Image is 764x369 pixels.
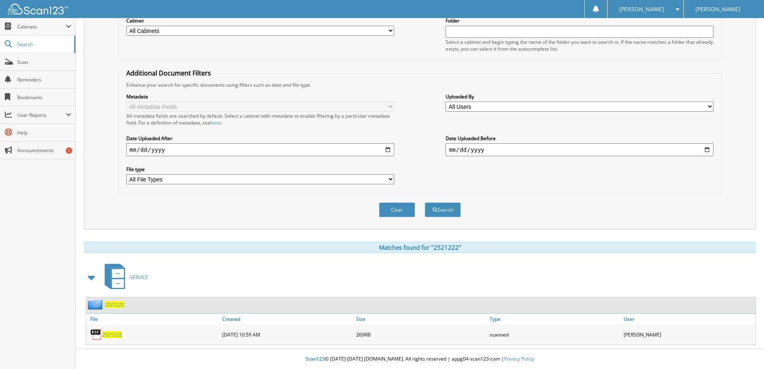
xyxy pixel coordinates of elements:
a: Type [488,314,622,324]
span: [PERSON_NAME] [695,7,740,12]
label: Uploaded By [446,93,713,100]
a: 2521222 [102,331,122,338]
span: Announcements [17,147,71,154]
a: Created [220,314,354,324]
button: Search [425,202,461,217]
label: Date Uploaded Before [446,135,713,142]
div: All metadata fields are searched by default. Select a cabinet with metadata to enable filtering b... [126,112,394,126]
div: Enhance your search for specific documents using filters such as date and file type. [122,82,717,88]
img: folder2.png [88,300,105,310]
span: [PERSON_NAME] [619,7,664,12]
div: Matches found for "2521222" [84,241,756,253]
a: User [622,314,756,324]
span: User Reports [17,112,66,118]
span: Help [17,129,71,136]
div: © [DATE]-[DATE] [DOMAIN_NAME]. All rights reserved | appg04-scan123-com | [76,349,764,369]
span: Cabinets [17,23,66,30]
span: Reminders [17,76,71,83]
span: Search [17,41,70,48]
div: [DATE] 10:59 AM [220,326,354,342]
span: SERVICE [130,274,148,281]
input: end [446,143,713,156]
div: scanned [488,326,622,342]
a: here [211,119,221,126]
legend: Additional Document Filters [122,69,215,77]
a: SERVICE [100,261,148,293]
a: File [86,314,220,324]
label: File type [126,166,394,173]
a: Size [354,314,488,324]
a: Privacy Policy [504,355,534,362]
img: PDF.png [90,328,102,340]
span: Scan [17,59,71,65]
span: Scan123 [306,355,325,362]
label: Date Uploaded After [126,135,394,142]
button: Clear [379,202,415,217]
label: Cabinet [126,17,394,24]
img: scan123-logo-white.svg [8,4,68,14]
input: start [126,143,394,156]
div: 1 [66,147,72,154]
label: Folder [446,17,713,24]
div: Select a cabinet and begin typing the name of the folder you want to search in. If the name match... [446,39,713,52]
label: Metadata [126,93,394,100]
a: 2521222 [105,301,124,308]
iframe: Chat Widget [724,330,764,369]
div: [PERSON_NAME] [622,326,756,342]
div: 269KB [354,326,488,342]
span: Bookmarks [17,94,71,101]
